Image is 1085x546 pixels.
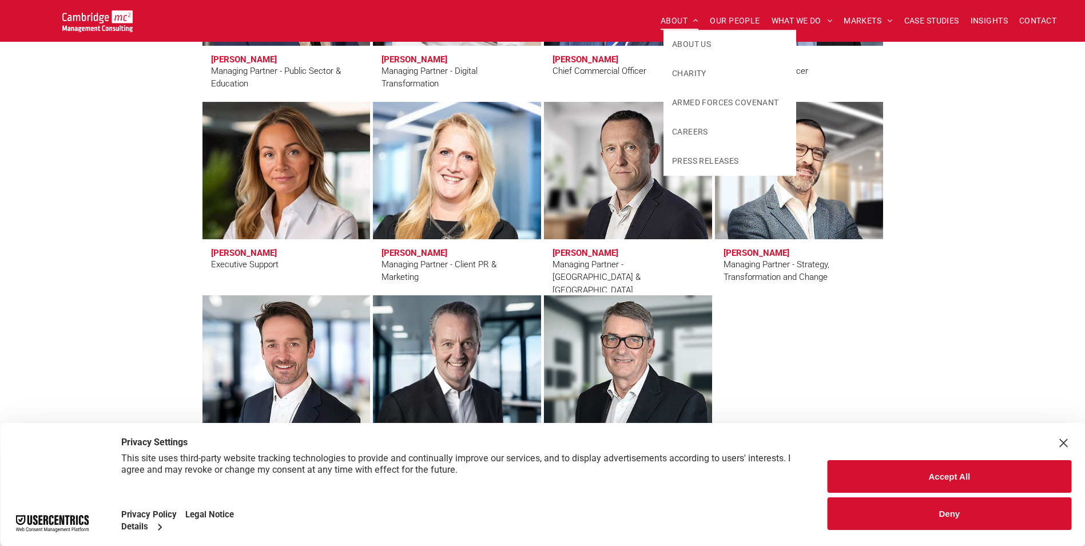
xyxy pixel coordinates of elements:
a: Kate Hancock | Executive Support | Cambridge Management Consulting [202,102,371,239]
a: CHARITY [663,59,796,88]
span: CHARITY [672,68,706,80]
a: Jeff Owen | Managing Partner - Business Transformation [544,295,712,433]
a: Jason Jennings | Managing Partner - UK & Ireland [544,102,712,239]
h3: [PERSON_NAME] [553,248,618,258]
h3: [PERSON_NAME] [553,54,618,65]
a: PRESS RELEASES [663,147,796,176]
h3: [PERSON_NAME] [381,54,447,65]
a: Faye Holland | Managing Partner - Client PR & Marketing [373,102,541,239]
h3: [PERSON_NAME] [211,54,277,65]
span: ARMED FORCES COVENANT [672,97,779,109]
a: ABOUT US [663,30,796,59]
h3: [PERSON_NAME] [211,248,277,258]
a: WHAT WE DO [766,12,838,30]
div: Managing Partner - Client PR & Marketing [381,258,532,284]
span: ABOUT US [672,38,711,50]
a: CASE STUDIES [899,12,965,30]
span: PRESS RELEASES [672,155,739,167]
a: CAREERS [663,117,796,147]
a: MARKETS [838,12,898,30]
a: Mauro Mortali | Managing Partner - Strategy | Cambridge Management Consulting [715,102,883,239]
a: CONTACT [1014,12,1062,30]
a: Your Business Transformed | Cambridge Management Consulting [62,12,133,24]
div: Managing Partner - [GEOGRAPHIC_DATA] & [GEOGRAPHIC_DATA] [553,258,704,297]
h3: [PERSON_NAME] [724,248,789,258]
div: Chief Commercial Officer [553,65,646,78]
span: ABOUT [661,12,699,30]
div: Managing Partner - Strategy, Transformation and Change [724,258,875,284]
a: OUR PEOPLE [704,12,765,30]
div: Managing Partner - Public Sector & Education [211,65,362,90]
a: ABOUT [655,12,705,30]
a: Pete Nisbet | Managing Partner - Energy & Carbon [202,295,371,433]
div: Executive Support [211,258,279,271]
img: Go to Homepage [62,10,133,32]
div: Managing Partner - Digital Transformation [381,65,532,90]
a: INSIGHTS [965,12,1014,30]
a: ARMED FORCES COVENANT [663,88,796,117]
h3: [PERSON_NAME] [381,248,447,258]
span: CAREERS [672,126,708,138]
a: Charles Orsel Des Sagets | Managing Partner - EMEA [373,295,541,433]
